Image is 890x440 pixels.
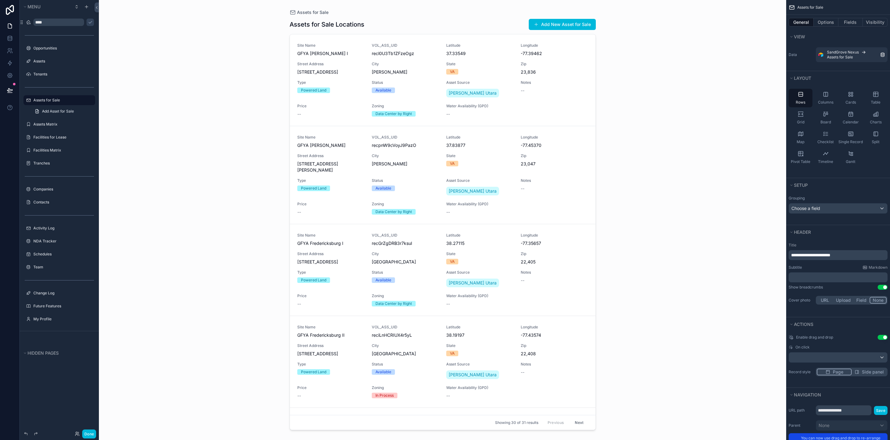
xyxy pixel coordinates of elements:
[33,59,91,64] label: Assets
[846,159,855,164] span: Gantt
[375,393,394,398] div: In Process
[862,265,888,270] a: Markdown
[375,301,412,306] div: Data Center by Right
[375,111,412,117] div: Data Center by Right
[372,343,439,348] span: City
[872,139,879,144] span: Split
[819,422,829,429] span: None
[446,393,450,399] span: --
[372,240,439,246] span: recGrZgDRB3r7ksul
[290,20,364,29] h1: Assets for Sale Locations
[862,369,884,375] span: Side panel
[449,372,497,378] span: [PERSON_NAME] Utara
[870,297,887,304] button: None
[33,161,91,166] label: Tranches
[33,291,91,296] a: Change Log
[33,265,91,270] a: Team
[297,135,364,140] span: Site Name
[789,32,884,41] button: View
[33,148,91,153] label: Facilities Matrix
[796,335,833,340] span: Enable drag and drop
[22,349,93,357] button: Hidden pages
[789,423,813,428] label: Parent
[446,240,513,246] span: 38.27115
[297,111,301,117] span: --
[797,120,804,125] span: Grid
[297,233,364,238] span: Site Name
[789,391,884,399] button: Navigation
[297,343,364,348] span: Street Address
[372,142,439,148] span: recpnW9cVoyJ9PazO
[839,128,862,147] button: Single Record
[297,332,364,338] span: GFYA Fredericksburg II
[372,385,439,390] span: Zoning
[446,43,513,48] span: Latitude
[33,122,91,127] label: Assets Matrix
[372,153,439,158] span: City
[301,369,326,375] div: Powered Land
[446,62,513,66] span: State
[789,181,884,190] button: Setup
[33,304,91,309] label: Future Features
[816,420,888,431] button: None
[372,69,439,75] span: [PERSON_NAME]
[297,50,364,57] span: GFYA [PERSON_NAME] I
[372,178,439,183] span: Status
[874,406,888,415] button: Save
[33,252,91,257] label: Schedules
[446,209,450,215] span: --
[446,80,513,85] span: Asset Source
[449,188,497,194] span: [PERSON_NAME] Utara
[521,153,588,158] span: Zip
[863,18,888,27] button: Visibility
[495,420,538,425] span: Showing 30 of 31 results
[446,385,513,390] span: Water Availability (GPD)
[297,153,364,158] span: Street Address
[839,89,862,107] button: Cards
[521,332,588,338] span: -77.43574
[529,19,596,30] a: Add New Asset for Sale
[796,100,805,105] span: Rows
[290,126,595,224] a: Site NameGFYA [PERSON_NAME]VOL_ASS_UIDrecpnW9cVoyJ9PazOLatitude37.83877Longitude-77.45370Street A...
[521,62,588,66] span: Zip
[446,362,513,367] span: Asset Source
[794,392,821,397] span: Navigation
[33,226,91,231] label: Activity Log
[297,43,364,48] span: Site Name
[375,277,391,283] div: Available
[446,153,513,158] span: State
[33,239,91,244] a: NDA Tracker
[521,233,588,238] span: Longitude
[446,233,513,238] span: Latitude
[375,209,412,215] div: Data Center by Right
[864,89,888,107] button: Table
[820,120,831,125] span: Board
[794,229,811,235] span: Header
[372,43,439,48] span: VOL_ASS_UID
[794,182,808,188] span: Setup
[33,46,91,51] label: Opportunities
[297,270,364,275] span: Type
[838,18,863,27] button: Fields
[521,343,588,348] span: Zip
[297,161,364,173] span: [STREET_ADDRESS][PERSON_NAME]
[372,135,439,140] span: VOL_ASS_UID
[450,351,455,356] div: VA
[521,88,524,94] span: --
[297,293,364,298] span: Price
[28,4,40,9] span: Menu
[446,142,513,148] span: 37.83877
[521,259,588,265] span: 22,405
[372,80,439,85] span: Status
[372,293,439,298] span: Zoning
[816,47,888,62] a: SandGrove NexusAssets for Sale
[372,332,439,338] span: reciLnHCRIUX4r5yL
[372,104,439,109] span: Zoning
[521,251,588,256] span: Zip
[372,259,439,265] span: [GEOGRAPHIC_DATA]
[789,370,813,374] label: Record style
[818,100,833,105] span: Columns
[789,250,888,260] div: scrollable content
[290,224,595,316] a: Site NameGFYA Fredericksburg IVOL_ASS_UIDrecGrZgDRB3r7ksulLatitude38.27115Longitude-77.35657Stree...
